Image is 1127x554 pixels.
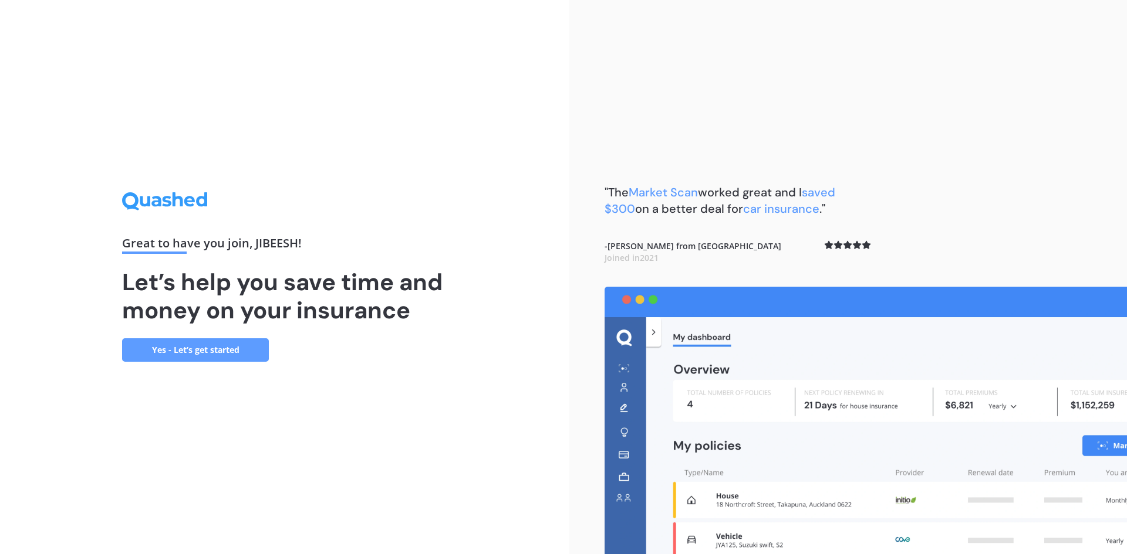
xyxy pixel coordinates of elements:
span: saved $300 [605,185,835,216]
span: Joined in 2021 [605,252,659,263]
div: Great to have you join , JIBEESH ! [122,237,447,254]
span: Market Scan [629,185,698,200]
span: car insurance [743,201,819,216]
h1: Let’s help you save time and money on your insurance [122,268,447,324]
b: - [PERSON_NAME] from [GEOGRAPHIC_DATA] [605,240,781,263]
a: Yes - Let’s get started [122,338,269,362]
b: "The worked great and I on a better deal for ." [605,185,835,216]
img: dashboard.webp [605,287,1127,554]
